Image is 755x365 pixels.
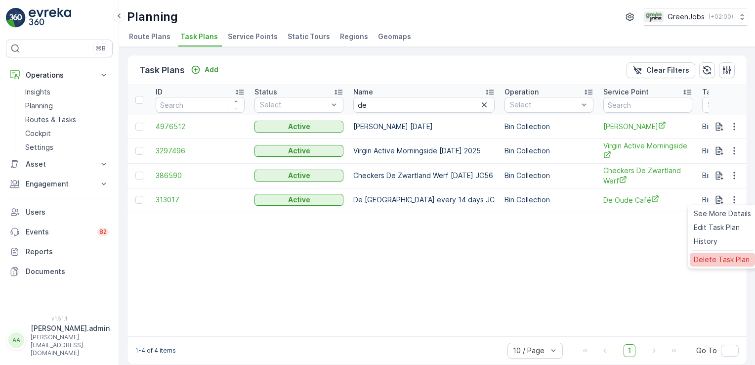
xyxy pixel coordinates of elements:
button: Engagement [6,174,113,194]
p: Task Plans [139,63,185,77]
p: Planning [25,101,53,111]
a: Cockpit [21,127,113,140]
p: Bin Collection [504,171,593,181]
p: Select [260,100,328,110]
button: Add [187,64,222,76]
a: Planning [21,99,113,113]
p: 1-4 of 4 items [135,347,176,355]
a: Documents [6,262,113,281]
p: 82 [99,228,107,236]
p: [PERSON_NAME].admin [31,323,110,333]
a: Reports [6,242,113,262]
p: Status [254,87,277,97]
p: Bin Collection [504,195,593,205]
a: 4976512 [156,122,245,132]
span: Service Points [228,32,278,42]
button: Active [254,170,343,182]
p: GreenJobs [668,12,705,22]
p: Clear Filters [646,65,689,75]
span: See More Details [694,209,751,219]
img: Green_Jobs_Logo.png [644,11,664,22]
p: Add [205,65,218,75]
span: Static Tours [288,32,330,42]
div: Toggle Row Selected [135,123,143,131]
div: Toggle Row Selected [135,196,143,204]
span: Route Plans [129,32,170,42]
p: Service Point [603,87,649,97]
p: Cockpit [25,129,51,138]
img: logo_light-DOdMpM7g.png [29,8,71,28]
input: Search [603,97,692,113]
button: Active [254,121,343,133]
span: 1 [624,344,635,357]
a: Routes & Tasks [21,113,113,127]
p: De [GEOGRAPHIC_DATA] every 14 days JC [353,195,495,205]
button: Clear Filters [627,62,695,78]
p: Task Template [702,87,754,97]
a: 313017 [156,195,245,205]
p: Checkers De Zwartland Werf [DATE] JC56 [353,171,495,181]
p: Operations [26,70,93,80]
p: Users [26,207,109,217]
p: Active [288,195,310,205]
button: Operations [6,65,113,85]
button: AA[PERSON_NAME].admin[PERSON_NAME][EMAIL_ADDRESS][DOMAIN_NAME] [6,323,113,357]
a: De Oude Café [603,195,692,205]
p: Operation [504,87,539,97]
p: ID [156,87,163,97]
span: Task Plans [180,32,218,42]
input: Search [156,97,245,113]
span: [PERSON_NAME] [603,121,692,132]
p: Select [510,100,578,110]
p: Active [288,171,310,181]
p: Virgin Active Morningside [DATE] 2025 [353,146,495,156]
input: Search [353,97,495,113]
a: Checkers De Zwartland Werf [603,166,692,186]
p: Active [288,146,310,156]
div: Toggle Row Selected [135,172,143,180]
p: ⌘B [96,45,106,52]
p: Active [288,122,310,132]
a: See More Details [690,207,755,221]
p: Bin Collection [504,146,593,156]
p: [PERSON_NAME] [DATE] [353,122,495,132]
span: v 1.51.1 [6,316,113,321]
button: Active [254,145,343,157]
p: Asset [26,159,93,169]
p: Engagement [26,179,93,189]
a: 3297496 [156,146,245,156]
p: ( +02:00 ) [709,13,733,21]
div: AA [8,332,24,348]
button: GreenJobs(+02:00) [644,8,747,26]
div: Toggle Row Selected [135,147,143,155]
p: Documents [26,267,109,276]
span: Regions [340,32,368,42]
p: Reports [26,247,109,257]
button: Asset [6,154,113,174]
img: logo [6,8,26,28]
span: Go To [696,346,717,356]
p: Routes & Tasks [25,115,76,125]
a: Edit Task Plan [690,221,755,234]
a: Events82 [6,222,113,242]
a: Val de Vine [603,121,692,132]
p: Insights [25,87,50,97]
span: Delete Task Plan [694,255,750,265]
button: Active [254,194,343,206]
p: [PERSON_NAME][EMAIL_ADDRESS][DOMAIN_NAME] [31,333,110,357]
p: Name [353,87,373,97]
a: Insights [21,85,113,99]
span: Geomaps [378,32,411,42]
span: History [694,236,717,246]
p: Planning [127,9,178,25]
span: Edit Task Plan [694,223,740,232]
p: Settings [25,142,53,152]
p: Bin Collection [504,122,593,132]
a: Settings [21,140,113,154]
span: Virgin Active Morningside [603,141,692,161]
a: Users [6,202,113,222]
